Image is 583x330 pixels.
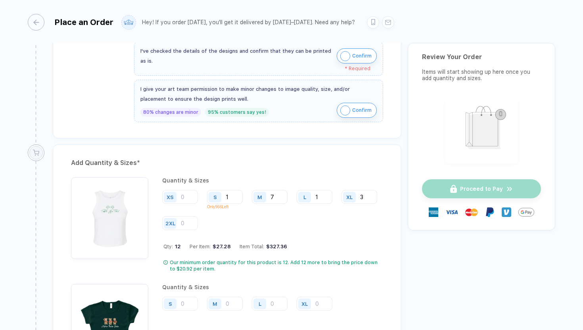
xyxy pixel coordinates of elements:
[162,284,338,290] div: Quantity & Sizes
[303,194,306,200] div: L
[301,301,308,307] div: XL
[142,19,355,26] div: Hey! If you order [DATE], you'll get it delivered by [DATE]–[DATE]. Need any help?
[75,181,144,251] img: 8d9f23f0-7f79-4e6e-acb3-69dc8317136a_nt_front_1757365713248.jpg
[340,51,350,61] img: icon
[165,220,175,226] div: 2XL
[240,244,287,249] div: Item Total:
[449,101,514,158] img: shopping_bag.png
[502,207,511,217] img: Venmo
[71,157,383,169] div: Add Quantity & Sizes
[169,301,172,307] div: S
[205,108,269,117] div: 95% customers say yes!
[429,207,438,217] img: express
[173,244,181,249] span: 12
[445,206,458,219] img: visa
[340,106,350,115] img: icon
[346,194,353,200] div: XL
[213,301,217,307] div: M
[213,194,217,200] div: S
[518,204,534,220] img: GPay
[352,104,372,117] span: Confirm
[207,205,249,209] p: Only 966 Left
[162,177,383,184] div: Quantity & Sizes
[190,244,231,249] div: Per Item:
[163,244,181,249] div: Qty:
[167,194,174,200] div: XS
[122,15,136,29] img: user profile
[485,207,495,217] img: Paypal
[264,244,287,249] div: $327.36
[170,259,383,272] div: Our minimum order quantity for this product is 12. Add 12 more to bring the price down to $20.92 ...
[422,53,541,61] div: Review Your Order
[140,84,377,104] div: I give your art team permission to make minor changes to image quality, size, and/or placement to...
[140,66,370,71] div: * Required
[352,50,372,62] span: Confirm
[422,69,541,81] div: Items will start showing up here once you add quantity and sizes.
[259,301,261,307] div: L
[140,108,201,117] div: 80% changes are minor
[337,103,377,118] button: iconConfirm
[465,206,478,219] img: master-card
[257,194,262,200] div: M
[140,46,333,66] div: I've checked the details of the designs and confirm that they can be printed as is.
[54,17,113,27] div: Place an Order
[211,244,231,249] div: $27.28
[337,48,377,63] button: iconConfirm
